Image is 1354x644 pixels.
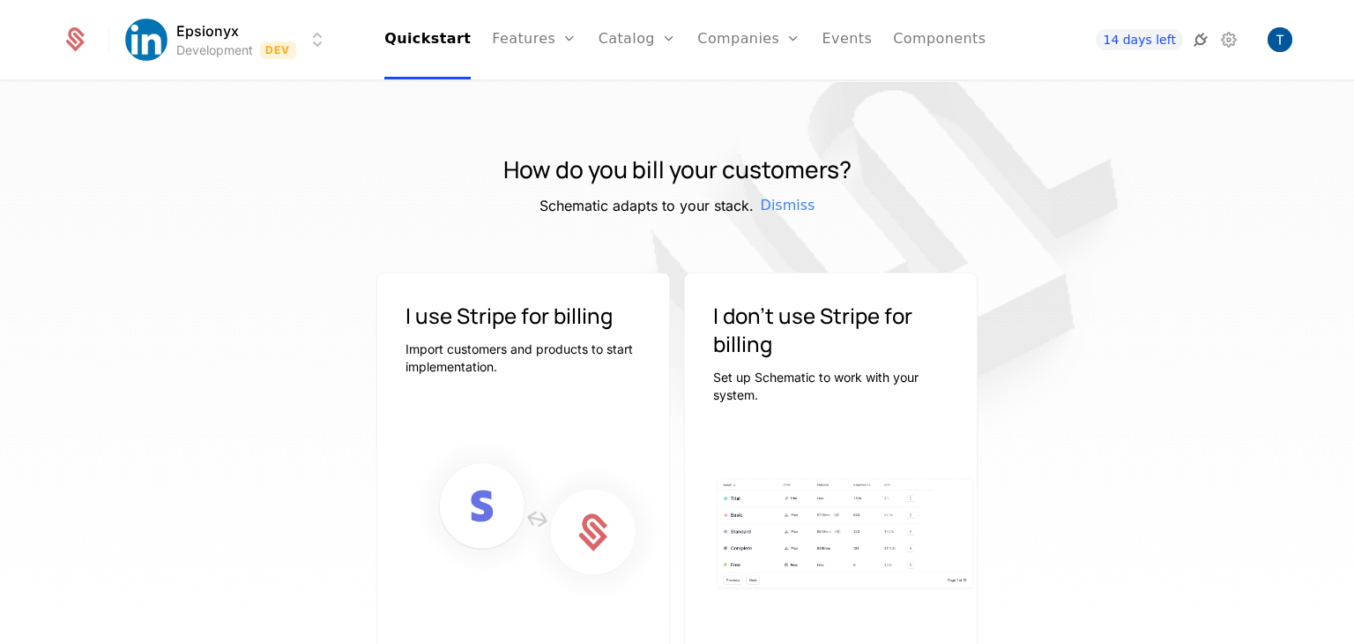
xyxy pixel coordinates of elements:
[176,20,239,41] span: Epsionyx
[405,302,641,330] h3: I use Stripe for billing
[713,476,977,593] img: Plan table
[1268,27,1292,52] button: Open user button
[503,153,852,188] h1: How do you bill your customers?
[761,195,815,216] span: Dismiss
[130,20,328,59] button: Select environment
[539,195,754,216] h5: Schematic adapts to your stack.
[1268,27,1292,52] img: Tshegofatso Keller
[1190,29,1211,50] a: Integrations
[405,341,641,376] p: Import customers and products to start implementation.
[1096,29,1182,50] a: 14 days left
[1218,29,1239,50] a: Settings
[260,41,296,59] span: Dev
[405,431,669,610] img: Connect Stripe to Schematic
[176,41,253,59] div: Development
[125,19,167,61] img: Epsionyx
[713,302,949,358] h3: I don't use Stripe for billing
[713,369,949,404] p: Set up Schematic to work with your system.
